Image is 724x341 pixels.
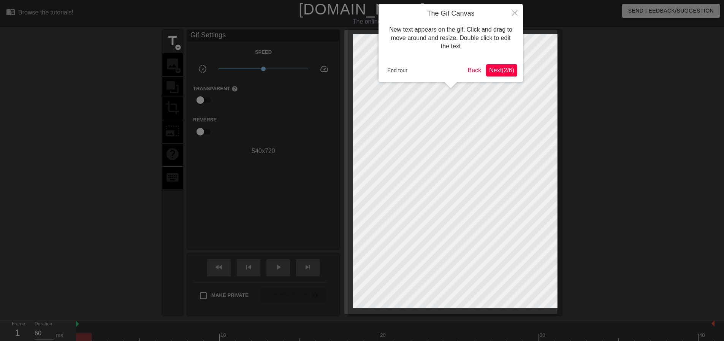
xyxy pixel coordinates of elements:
[384,10,517,18] h4: The Gif Canvas
[384,18,517,59] div: New text appears on the gif. Click and drag to move around and resize. Double click to edit the text
[384,65,410,76] button: End tour
[506,4,523,21] button: Close
[465,64,485,76] button: Back
[486,64,517,76] button: Next
[489,67,514,73] span: Next ( 2 / 6 )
